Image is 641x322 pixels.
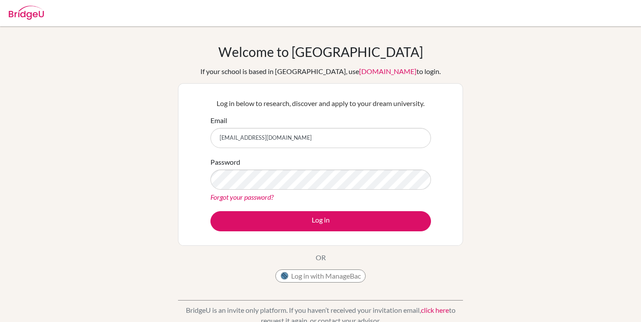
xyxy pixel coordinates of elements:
button: Log in with ManageBac [275,269,366,283]
label: Password [210,157,240,167]
label: Email [210,115,227,126]
div: If your school is based in [GEOGRAPHIC_DATA], use to login. [200,66,441,77]
h1: Welcome to [GEOGRAPHIC_DATA] [218,44,423,60]
a: Forgot your password? [210,193,274,201]
a: click here [421,306,449,314]
a: [DOMAIN_NAME] [359,67,417,75]
img: Bridge-U [9,6,44,20]
button: Log in [210,211,431,231]
p: Log in below to research, discover and apply to your dream university. [210,98,431,109]
p: OR [316,252,326,263]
